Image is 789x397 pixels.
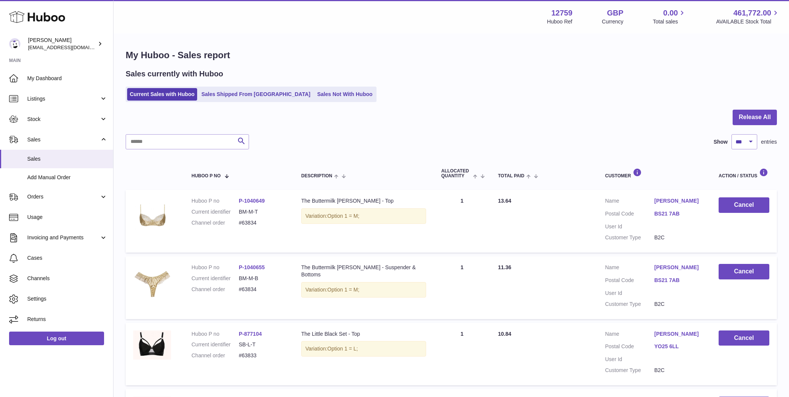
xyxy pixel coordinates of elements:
[27,234,100,241] span: Invoicing and Payments
[301,330,426,338] div: The Little Black Set - Top
[716,8,780,25] a: 461,772.00 AVAILABLE Stock Total
[605,343,654,352] dt: Postal Code
[27,174,107,181] span: Add Manual Order
[27,136,100,143] span: Sales
[314,88,375,101] a: Sales Not With Huboo
[191,352,239,359] dt: Channel order
[301,208,426,224] div: Variation:
[327,213,359,219] span: Option 1 = M;
[607,8,623,18] strong: GBP
[654,343,703,350] a: YO25 6LL
[714,138,728,146] label: Show
[605,290,654,297] dt: User Id
[327,346,358,352] span: Option 1 = L;
[191,330,239,338] dt: Huboo P no
[301,264,426,278] div: The Buttermilk [PERSON_NAME] - Suspender & Bottoms
[239,275,286,282] dd: BM-M-B
[327,287,359,293] span: Option 1 = M;
[663,8,678,18] span: 0.00
[191,264,239,271] dt: Huboo P no
[654,264,703,271] a: [PERSON_NAME]
[654,277,703,284] a: BS21 7AB
[434,256,490,319] td: 1
[239,341,286,348] dd: SB-L-T
[199,88,313,101] a: Sales Shipped From [GEOGRAPHIC_DATA]
[719,197,769,213] button: Cancel
[239,352,286,359] dd: #63833
[605,210,654,219] dt: Postal Code
[441,169,471,178] span: ALLOCATED Quantity
[654,234,703,241] dd: B2C
[605,264,654,273] dt: Name
[605,277,654,286] dt: Postal Code
[605,168,703,178] div: Customer
[27,295,107,302] span: Settings
[27,316,107,323] span: Returns
[301,282,426,298] div: Variation:
[28,37,96,51] div: [PERSON_NAME]
[239,264,265,270] a: P-1040655
[605,234,654,241] dt: Customer Type
[239,198,265,204] a: P-1040649
[719,264,769,279] button: Cancel
[602,18,624,25] div: Currency
[605,301,654,308] dt: Customer Type
[126,69,223,79] h2: Sales currently with Huboo
[9,332,104,345] a: Log out
[653,8,686,25] a: 0.00 Total sales
[719,330,769,346] button: Cancel
[27,116,100,123] span: Stock
[733,8,771,18] span: 461,772.00
[434,323,490,386] td: 1
[605,330,654,340] dt: Name
[28,44,111,50] span: [EMAIL_ADDRESS][DOMAIN_NAME]
[191,275,239,282] dt: Current identifier
[126,49,777,61] h1: My Huboo - Sales report
[654,367,703,374] dd: B2C
[191,208,239,216] dt: Current identifier
[498,174,524,178] span: Total paid
[27,155,107,163] span: Sales
[733,110,777,125] button: Release All
[605,223,654,230] dt: User Id
[27,275,107,282] span: Channels
[27,95,100,102] span: Listings
[191,286,239,293] dt: Channel order
[547,18,573,25] div: Huboo Ref
[27,254,107,262] span: Cases
[191,341,239,348] dt: Current identifier
[239,286,286,293] dd: #63834
[301,197,426,205] div: The Buttermilk [PERSON_NAME] - Top
[239,331,262,337] a: P-877104
[301,341,426,357] div: Variation:
[498,264,511,270] span: 11.36
[716,18,780,25] span: AVAILABLE Stock Total
[133,264,171,302] img: 127591749564453.png
[498,331,511,337] span: 10.84
[654,197,703,205] a: [PERSON_NAME]
[434,190,490,253] td: 1
[761,138,777,146] span: entries
[127,88,197,101] a: Current Sales with Huboo
[551,8,573,18] strong: 12759
[239,208,286,216] dd: BM-M-T
[653,18,686,25] span: Total sales
[239,219,286,226] dd: #63834
[133,330,171,360] img: 127591716465184.png
[27,75,107,82] span: My Dashboard
[191,174,221,178] span: Huboo P no
[605,356,654,363] dt: User Id
[191,197,239,205] dt: Huboo P no
[719,168,769,178] div: Action / Status
[654,210,703,217] a: BS21 7AB
[133,197,171,235] img: 127591749564390.png
[191,219,239,226] dt: Channel order
[654,301,703,308] dd: B2C
[27,214,107,221] span: Usage
[605,197,654,206] dt: Name
[605,367,654,374] dt: Customer Type
[654,330,703,338] a: [PERSON_NAME]
[9,38,20,50] img: sofiapanwar@unndr.com
[301,174,332,178] span: Description
[27,193,100,200] span: Orders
